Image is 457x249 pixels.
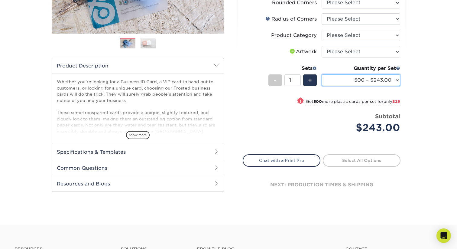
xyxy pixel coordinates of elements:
h2: Specifications & Templates [52,144,224,160]
p: Whether you’re looking for a Business ID Card, a VIP card to hand out to customers, or looking fo... [57,79,219,215]
span: show more [126,131,150,139]
div: Quantity per Set [322,65,400,72]
img: Plastic Cards 01 [120,39,135,49]
small: Get more plastic cards per set for [306,99,400,105]
strong: 500 [313,99,322,104]
div: next: production times & shipping [243,167,400,203]
div: Sets [268,65,317,72]
h2: Resources and Blogs [52,176,224,192]
div: Artwork [289,48,317,55]
a: Chat with a Print Pro [243,154,320,166]
strong: Subtotal [375,113,400,120]
span: ! [300,98,301,104]
img: Plastic Cards 02 [141,38,156,49]
div: $243.00 [326,120,400,135]
div: Product Category [271,32,317,39]
h2: Product Description [52,58,224,74]
span: - [274,76,277,85]
div: Radius of Corners [265,15,317,23]
div: Open Intercom Messenger [436,228,451,243]
h2: Common Questions [52,160,224,176]
span: $29 [392,99,400,104]
span: only [384,99,400,104]
a: Select All Options [323,154,400,166]
span: + [308,76,312,85]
